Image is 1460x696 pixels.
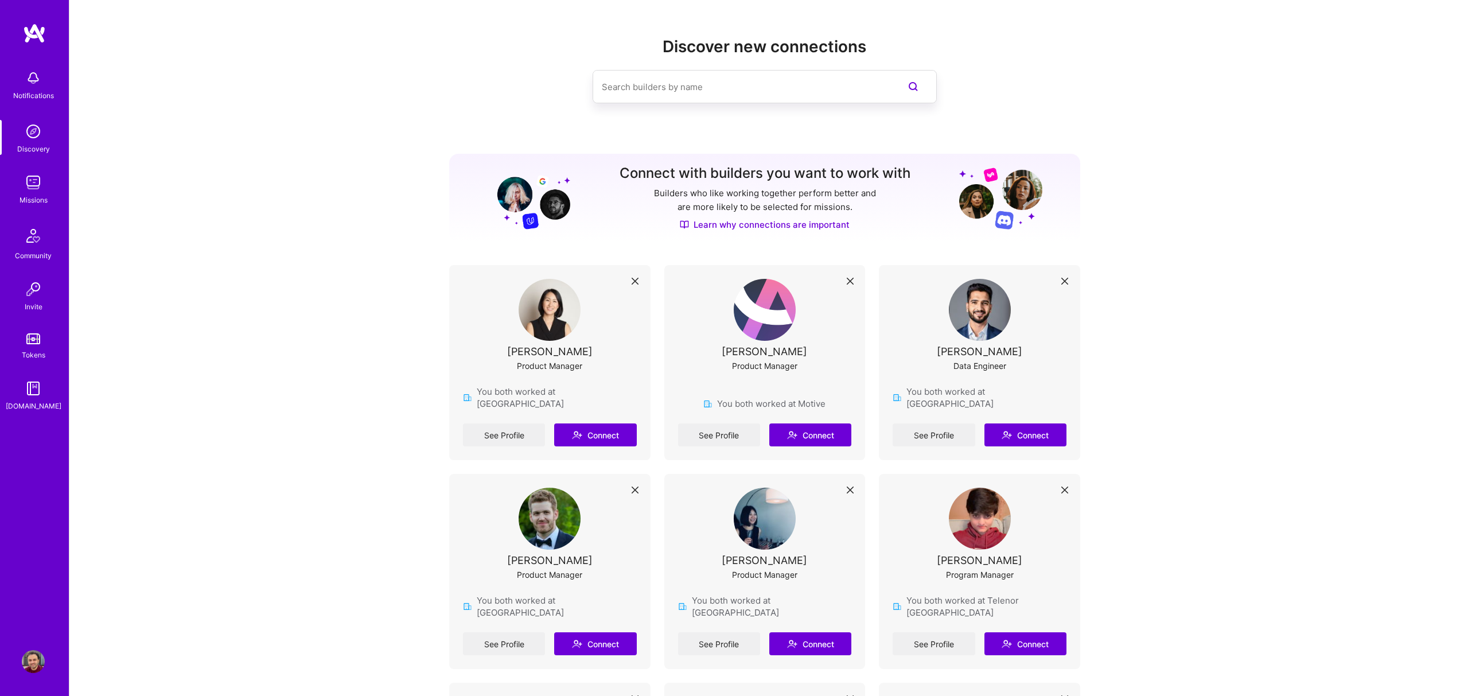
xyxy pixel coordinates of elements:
div: You both worked at Motive [703,398,826,410]
div: Missions [20,194,48,206]
button: Connect [769,632,851,655]
div: You both worked at [GEOGRAPHIC_DATA] [463,386,637,410]
p: Builders who like working together perform better and are more likely to be selected for missions. [652,186,878,214]
img: Grow your network [487,166,570,230]
img: bell [22,67,45,90]
i: icon Connect [572,430,582,440]
button: Connect [984,632,1066,655]
img: Discover [680,220,689,230]
div: [PERSON_NAME] [937,345,1022,357]
img: company icon [678,602,687,611]
div: Program Manager [946,569,1014,581]
div: [PERSON_NAME] [937,554,1022,566]
a: See Profile [893,632,975,655]
img: logo [23,23,46,44]
button: Connect [984,423,1066,446]
a: See Profile [678,423,760,446]
img: company icon [463,393,472,402]
button: Connect [554,423,636,446]
div: Product Manager [732,360,797,372]
i: icon Connect [1002,430,1012,440]
img: guide book [22,377,45,400]
a: See Profile [893,423,975,446]
img: Invite [22,278,45,301]
div: [PERSON_NAME] [507,554,593,566]
i: icon Connect [787,639,797,649]
i: icon SearchPurple [906,80,920,94]
img: company icon [893,393,902,402]
div: Community [15,250,52,262]
i: icon Close [632,487,638,493]
img: teamwork [22,171,45,194]
img: company icon [463,602,472,611]
div: [PERSON_NAME] [722,345,807,357]
a: User Avatar [19,650,48,673]
h3: Connect with builders you want to work with [620,165,910,182]
i: icon Close [847,278,854,285]
img: User Avatar [949,488,1011,550]
h2: Discover new connections [449,37,1080,56]
div: Tokens [22,349,45,361]
i: icon Connect [572,639,582,649]
button: Connect [554,632,636,655]
div: Invite [25,301,42,313]
i: icon Close [632,278,638,285]
i: icon Connect [1002,639,1012,649]
i: icon Close [1061,487,1068,493]
div: Product Manager [517,569,582,581]
i: icon Connect [787,430,797,440]
img: company icon [703,399,713,409]
i: icon Close [847,487,854,493]
div: Product Manager [732,569,797,581]
div: Product Manager [517,360,582,372]
img: User Avatar [734,279,796,341]
div: Notifications [13,90,54,102]
a: See Profile [463,632,545,655]
img: User Avatar [22,650,45,673]
img: User Avatar [519,488,581,550]
i: icon Close [1061,278,1068,285]
img: company icon [893,602,902,611]
a: See Profile [463,423,545,446]
input: Search builders by name [602,72,882,102]
button: Connect [769,423,851,446]
img: User Avatar [734,488,796,550]
img: tokens [26,333,40,344]
img: User Avatar [949,279,1011,341]
div: You both worked at [GEOGRAPHIC_DATA] [463,594,637,619]
a: Learn why connections are important [680,219,850,231]
img: Community [20,222,47,250]
div: [PERSON_NAME] [507,345,593,357]
div: Discovery [17,143,50,155]
img: Grow your network [959,167,1042,230]
div: [PERSON_NAME] [722,554,807,566]
a: See Profile [678,632,760,655]
img: discovery [22,120,45,143]
div: Data Engineer [953,360,1006,372]
div: [DOMAIN_NAME] [6,400,61,412]
img: User Avatar [519,279,581,341]
div: You both worked at Telenor [GEOGRAPHIC_DATA] [893,594,1066,619]
div: You both worked at [GEOGRAPHIC_DATA] [893,386,1066,410]
div: You both worked at [GEOGRAPHIC_DATA] [678,594,852,619]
